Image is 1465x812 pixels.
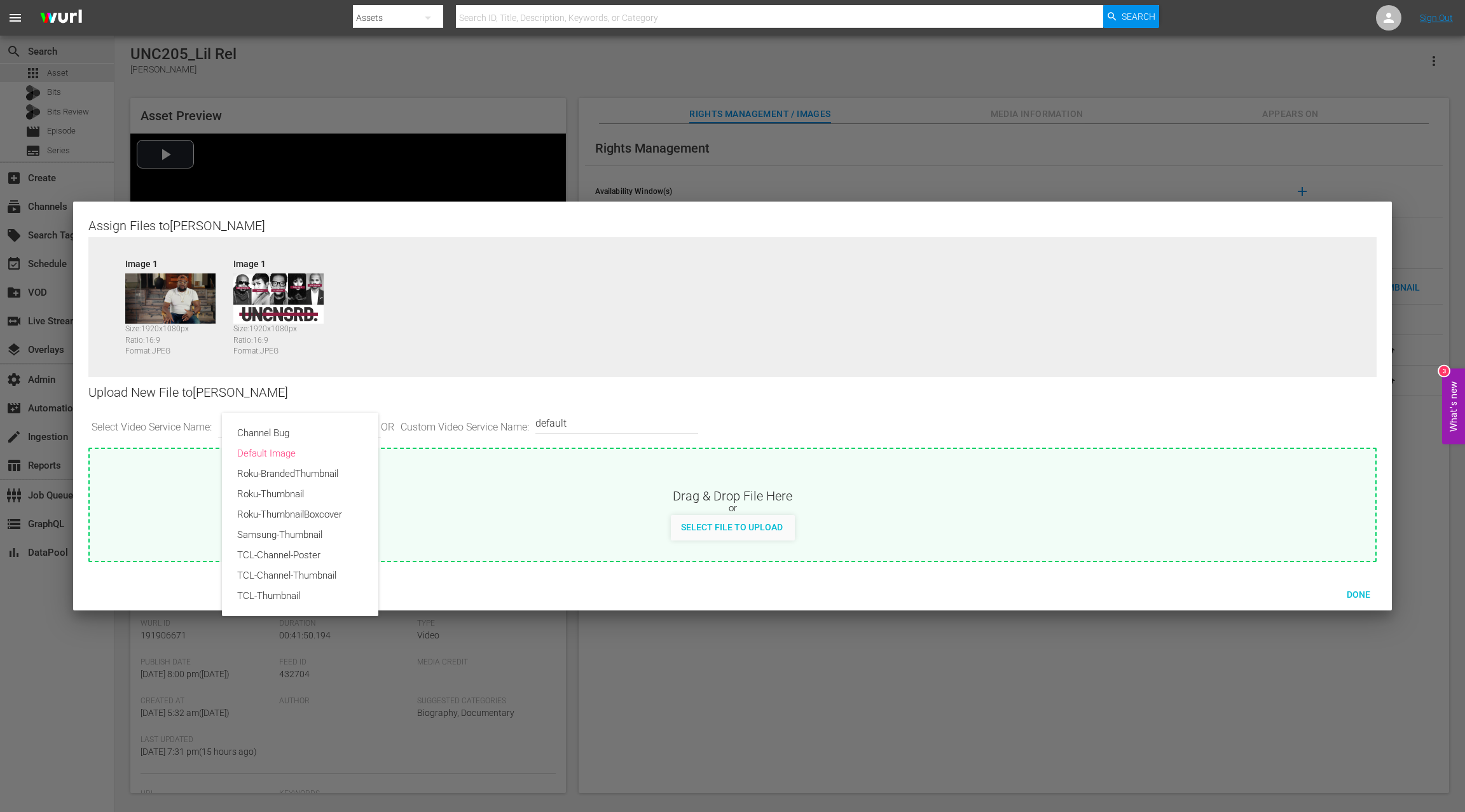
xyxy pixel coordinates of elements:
div: TCL-Channel-Thumbnail [237,565,363,586]
div: TCL-Thumbnail [237,586,363,606]
div: Channel Bug [237,423,363,443]
div: Roku-Thumbnail [237,484,363,504]
div: Samsung-Thumbnail [237,525,363,545]
div: Roku-ThumbnailBoxcover [237,504,363,525]
div: 3 [1439,366,1449,376]
div: TCL-Channel-Poster [237,545,363,565]
div: Default Image [237,443,363,464]
button: Open Feedback Widget [1442,368,1465,444]
div: Roku-BrandedThumbnail [237,464,363,484]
